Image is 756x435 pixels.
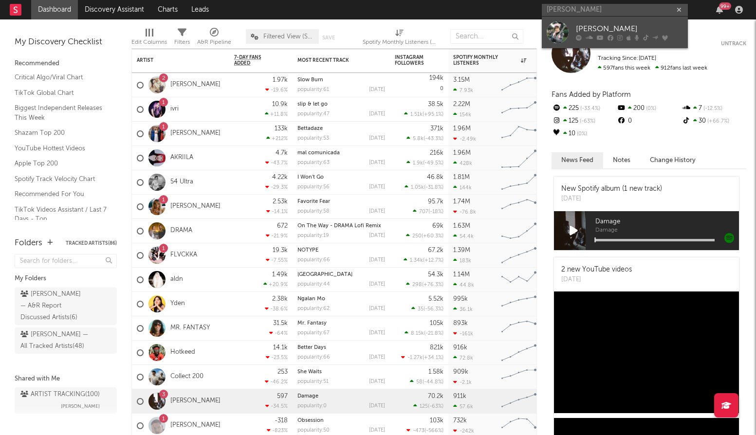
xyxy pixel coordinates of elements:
[552,102,616,115] div: 225
[453,272,470,278] div: 1.14M
[497,170,541,195] svg: Chart title
[369,87,385,92] div: [DATE]
[410,379,443,385] div: ( )
[15,254,117,268] input: Search for folders...
[170,178,193,186] a: 54 Ultra
[576,23,683,35] div: [PERSON_NAME]
[269,330,288,336] div: -64 %
[15,273,117,285] div: My Folders
[170,227,192,235] a: DRAMA
[406,233,443,239] div: ( )
[453,101,470,108] div: 2.22M
[453,306,473,312] div: 36.1k
[497,97,541,122] svg: Chart title
[297,111,330,117] div: popularity: 47
[297,248,318,253] a: NOTYPE
[272,296,288,302] div: 2.38k
[131,24,167,53] div: Edit Columns
[297,136,329,141] div: popularity: 53
[552,127,616,140] div: 10
[721,39,746,49] button: Untrack
[603,152,640,168] button: Notes
[297,77,323,83] a: Slow Burn
[419,209,428,215] span: 707
[413,161,423,166] span: 1.9k
[297,394,385,399] div: Damage
[424,161,442,166] span: -49.5 %
[561,275,632,285] div: [DATE]
[453,403,473,410] div: 57.6k
[413,136,424,142] span: 5.8k
[297,223,385,229] div: On The Way - DRAMA Lofi Remix
[265,160,288,166] div: -43.7 %
[369,209,385,214] div: [DATE]
[616,115,681,127] div: 0
[297,160,330,165] div: popularity: 63
[552,115,616,127] div: 125
[297,418,324,423] a: Obsession
[579,106,600,111] span: -33.4 %
[276,150,288,156] div: 4.7k
[363,36,436,48] div: Spotify Monthly Listeners (Spotify Monthly Listeners)
[265,379,288,385] div: -46.2 %
[453,257,471,264] div: 183k
[15,373,117,385] div: Shared with Me
[561,265,632,275] div: 2 new YouTube videos
[297,102,328,107] a: slip & let go
[453,355,473,361] div: 72.8k
[428,369,443,375] div: 1.58k
[407,355,423,361] span: -1.27k
[363,24,436,53] div: Spotify Monthly Listeners (Spotify Monthly Listeners)
[453,126,471,132] div: 1.96M
[15,189,107,199] a: Recommended For You
[453,393,466,399] div: 911k
[410,112,423,117] span: 1.51k
[429,75,443,81] div: 194k
[297,355,330,360] div: popularity: 66
[453,428,474,434] div: -242k
[369,160,385,165] div: [DATE]
[297,102,385,107] div: slip & let go
[266,257,288,263] div: -7.55 %
[497,146,541,170] svg: Chart title
[297,403,327,409] div: popularity: 0
[453,54,526,66] div: Spotify Monthly Listeners
[15,287,117,325] a: [PERSON_NAME] — A&R Report Discussed Artists(6)
[170,324,210,332] a: MR. FANTASY
[297,209,330,214] div: popularity: 58
[297,418,385,423] div: Obsession
[275,126,288,132] div: 133k
[561,184,662,194] div: New Spotify album (1 new track)
[598,55,656,61] span: Tracking Since: [DATE]
[15,143,107,154] a: YouTube Hottest Videos
[170,397,221,405] a: [PERSON_NAME]
[170,202,221,211] a: [PERSON_NAME]
[265,184,288,190] div: -29.3 %
[682,102,746,115] div: 7
[418,307,424,312] span: 35
[453,174,470,181] div: 1.81M
[369,306,385,311] div: [DATE]
[174,24,190,53] div: Filters
[277,369,288,375] div: 253
[413,428,424,434] span: -473
[428,272,443,278] div: 54.3k
[645,106,656,111] span: 0 %
[425,185,442,190] span: -31.8 %
[15,72,107,83] a: Critical Algo/Viral Chart
[430,320,443,326] div: 105k
[273,320,288,326] div: 31.5k
[272,174,288,181] div: 4.22k
[453,184,472,191] div: 144k
[273,77,288,83] div: 1.97k
[552,91,631,98] span: Fans Added by Platform
[66,241,117,246] button: Tracked Artists(86)
[266,208,288,215] div: -14.1 %
[297,272,385,277] div: detroit
[453,369,468,375] div: 909k
[369,330,385,336] div: [DATE]
[272,272,288,278] div: 1.49k
[640,152,705,168] button: Change History
[297,282,330,287] div: popularity: 44
[137,57,210,63] div: Artist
